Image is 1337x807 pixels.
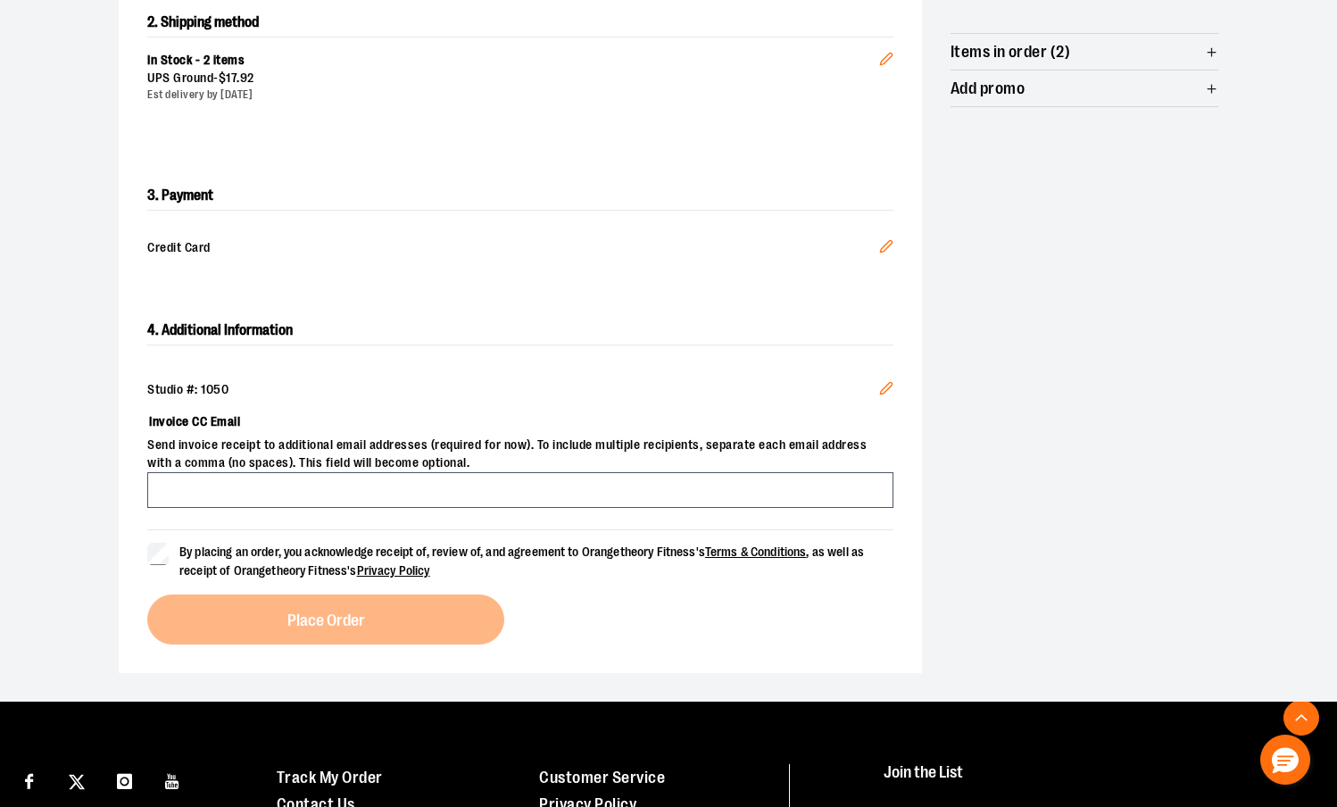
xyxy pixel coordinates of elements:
a: Visit our Youtube page [157,764,188,795]
span: 17 [226,71,237,85]
a: Track My Order [277,769,383,786]
span: Send invoice receipt to additional email addresses (required for now). To include multiple recipi... [147,437,893,472]
div: Studio #: 1050 [147,381,893,399]
button: Add promo [951,71,1218,106]
button: Hello, have a question? Let’s chat. [1260,735,1310,785]
button: Edit [865,367,908,415]
span: Add promo [951,80,1025,97]
label: Invoice CC Email [147,406,893,437]
button: Edit [865,225,908,273]
input: By placing an order, you acknowledge receipt of, review of, and agreement to Orangetheory Fitness... [147,543,169,564]
a: Visit our Instagram page [109,764,140,795]
h2: 4. Additional Information [147,316,893,345]
h4: Join the List [884,764,1302,797]
a: Privacy Policy [357,563,430,578]
a: Visit our X page [62,764,93,795]
a: Terms & Conditions [705,545,807,559]
a: Visit our Facebook page [13,764,45,795]
div: UPS Ground - [147,70,879,87]
span: 92 [240,71,254,85]
span: Credit Card [147,239,879,259]
div: In Stock - 2 items [147,52,879,70]
div: Est delivery by [DATE] [147,87,879,103]
button: Items in order (2) [951,34,1218,70]
a: Customer Service [539,769,665,786]
img: Twitter [69,774,85,790]
button: Back To Top [1283,700,1319,736]
button: Edit [865,23,908,86]
span: By placing an order, you acknowledge receipt of, review of, and agreement to Orangetheory Fitness... [179,545,864,578]
span: Items in order (2) [951,44,1070,61]
h2: 2. Shipping method [147,8,893,37]
h2: 3. Payment [147,181,893,211]
span: . [237,71,240,85]
span: $ [219,71,227,85]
